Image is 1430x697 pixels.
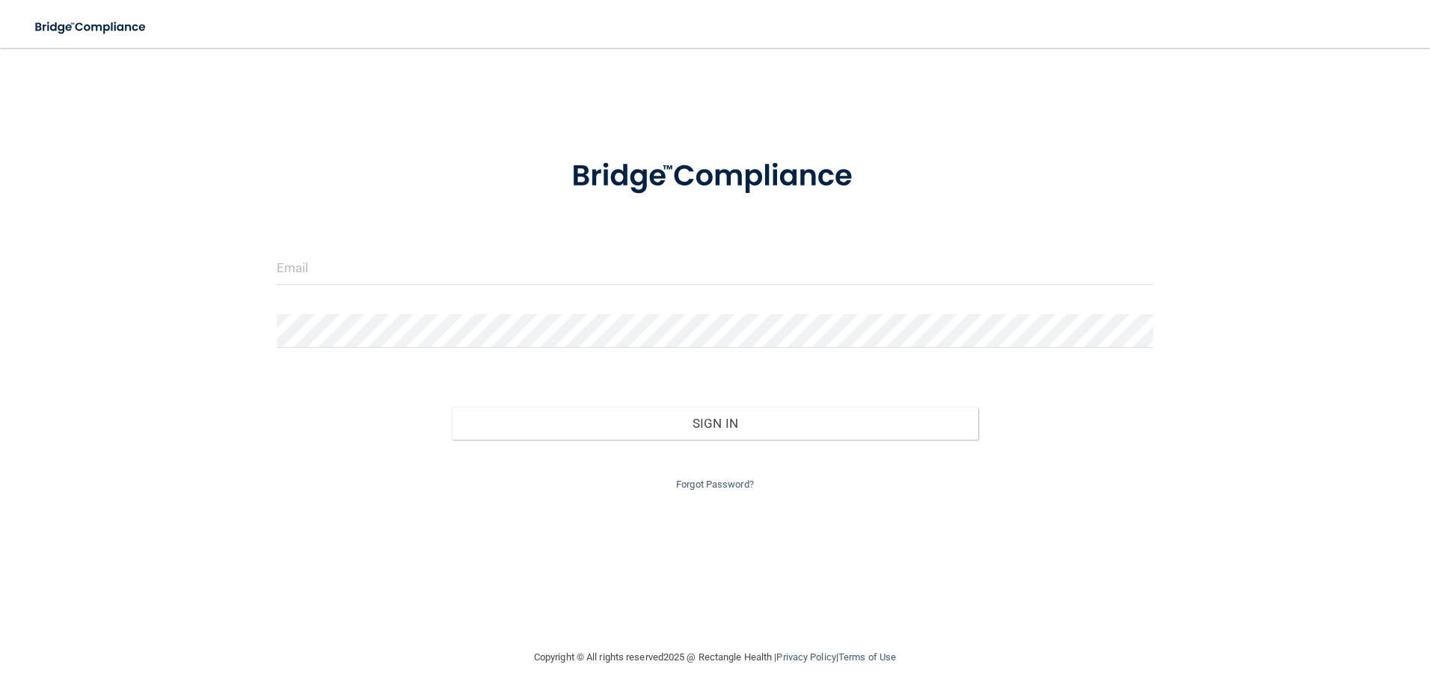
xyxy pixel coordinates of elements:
[676,479,754,490] a: Forgot Password?
[277,251,1154,285] input: Email
[22,12,160,43] img: bridge_compliance_login_screen.278c3ca4.svg
[776,651,835,663] a: Privacy Policy
[452,407,978,440] button: Sign In
[442,633,988,681] div: Copyright © All rights reserved 2025 @ Rectangle Health | |
[541,138,889,215] img: bridge_compliance_login_screen.278c3ca4.svg
[838,651,896,663] a: Terms of Use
